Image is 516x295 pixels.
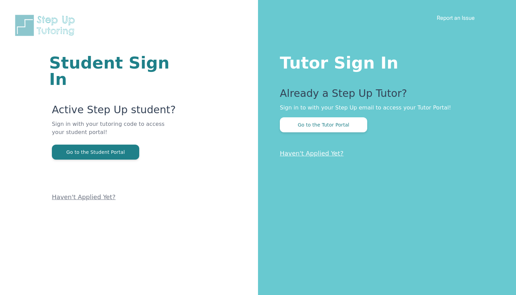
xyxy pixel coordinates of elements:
[52,145,139,160] button: Go to the Student Portal
[280,104,489,112] p: Sign in to with your Step Up email to access your Tutor Portal!
[52,104,176,120] p: Active Step Up student?
[52,149,139,155] a: Go to the Student Portal
[280,150,344,157] a: Haven't Applied Yet?
[280,87,489,104] p: Already a Step Up Tutor?
[52,120,176,145] p: Sign in with your tutoring code to access your student portal!
[52,193,116,201] a: Haven't Applied Yet?
[280,52,489,71] h1: Tutor Sign In
[49,55,176,87] h1: Student Sign In
[14,14,79,37] img: Step Up Tutoring horizontal logo
[437,14,475,21] a: Report an Issue
[280,117,367,132] button: Go to the Tutor Portal
[280,121,367,128] a: Go to the Tutor Portal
